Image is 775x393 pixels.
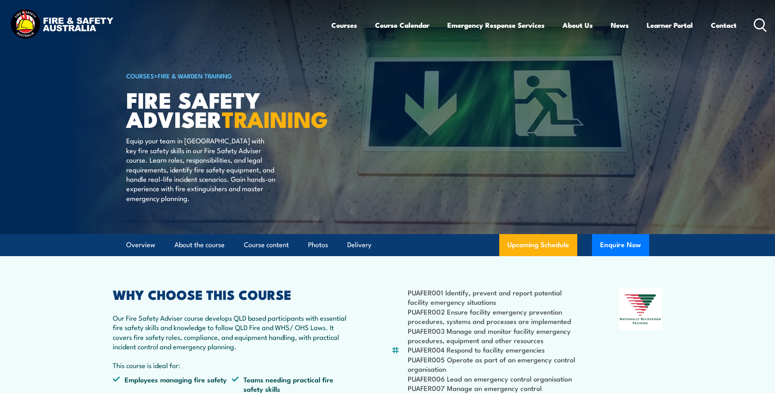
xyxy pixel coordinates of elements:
a: COURSES [126,71,154,80]
a: Emergency Response Services [447,14,545,36]
a: Learner Portal [647,14,693,36]
img: Nationally Recognised Training logo. [619,288,663,330]
a: Contact [711,14,737,36]
h1: FIRE SAFETY ADVISER [126,90,328,128]
a: Courses [331,14,357,36]
p: Our Fire Safety Adviser course develops QLD based participants with essential fire safety skills ... [113,313,351,351]
a: Photos [308,234,328,256]
a: Course Calendar [375,14,429,36]
li: PUAFER003 Manage and monitor facility emergency procedures, equipment and other resources [408,326,579,345]
h6: > [126,71,328,80]
a: Overview [126,234,155,256]
strong: TRAINING [222,101,328,135]
a: Upcoming Schedule [499,234,577,256]
a: About the course [174,234,225,256]
a: Fire & Warden Training [158,71,232,80]
a: Course content [244,234,289,256]
button: Enquire Now [592,234,649,256]
li: PUAFER004 Respond to facility emergencies [408,345,579,354]
a: About Us [563,14,593,36]
li: PUAFER002 Ensure facility emergency prevention procedures, systems and processes are implemented [408,307,579,326]
li: PUAFER005 Operate as part of an emergency control organisation [408,355,579,374]
li: PUAFER006 Lead an emergency control organisation [408,374,579,383]
a: News [611,14,629,36]
p: Equip your team in [GEOGRAPHIC_DATA] with key fire safety skills in our Fire Safety Adviser cours... [126,136,275,203]
li: PUAFER001 Identify, prevent and report potential facility emergency situations [408,288,579,307]
h2: WHY CHOOSE THIS COURSE [113,288,351,300]
a: Delivery [347,234,371,256]
p: This course is ideal for: [113,360,351,370]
